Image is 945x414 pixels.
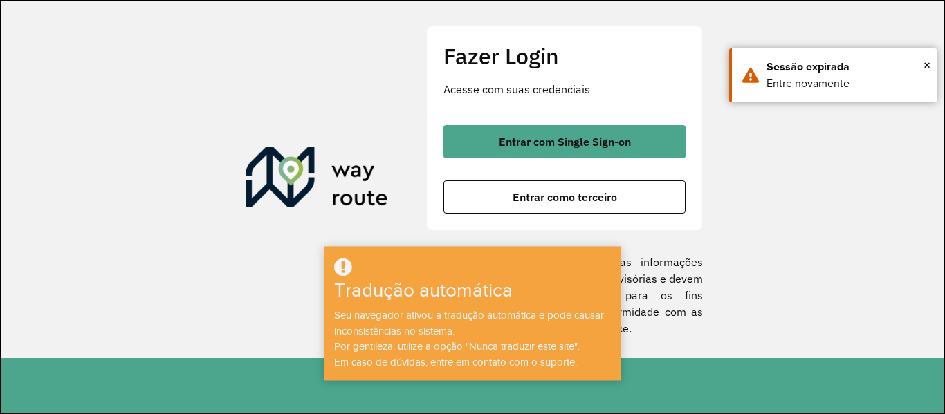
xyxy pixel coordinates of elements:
font: Fazer Login [443,41,559,70]
div: Sessão expirada [767,59,926,75]
font: Entrar como terceiro [513,190,617,204]
font: Entre novamente [767,77,850,89]
button: botão [443,180,686,214]
img: Roteirizador AmbevTech [246,147,388,213]
font: × [924,57,930,73]
font: Por gentileza, utilize a opção "Nunca traduzir este site". [334,341,580,352]
font: Tradução automática [334,280,513,301]
font: Seu navegador ativou a tradução automática e pode causar inconsistências no sistema. [334,310,604,337]
button: Fechar [924,55,930,75]
button: botão [443,125,686,158]
font: Em caso de dúvidas, entre em contato com o suporte. [334,357,577,368]
font: Entrar com Single Sign-on [499,135,631,149]
font: Sessão expirada [767,61,850,73]
font: Acesse com suas credenciais [443,82,590,96]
